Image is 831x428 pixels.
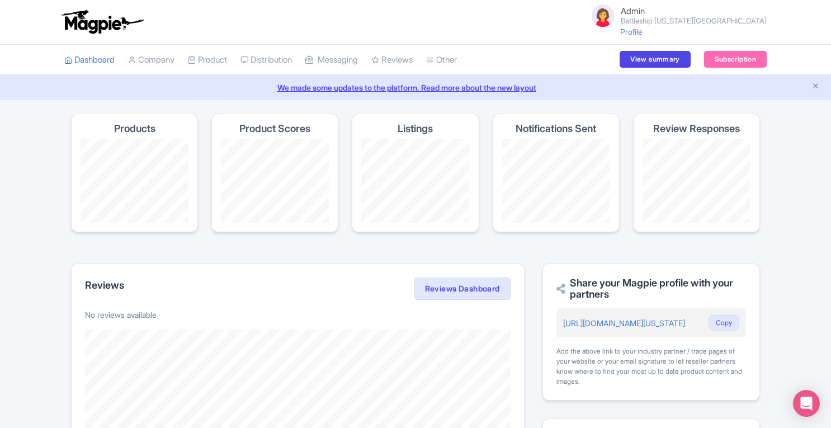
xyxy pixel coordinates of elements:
[59,10,145,34] img: logo-ab69f6fb50320c5b225c76a69d11143b.png
[620,51,690,68] a: View summary
[85,280,124,291] h2: Reviews
[793,390,820,417] div: Open Intercom Messenger
[398,123,433,134] h4: Listings
[128,45,174,76] a: Company
[811,81,820,93] button: Close announcement
[240,45,292,76] a: Distribution
[583,2,767,29] a: Admin Battleship [US_STATE][GEOGRAPHIC_DATA]
[556,278,746,300] h2: Share your Magpie profile with your partners
[114,123,155,134] h4: Products
[426,45,457,76] a: Other
[516,123,596,134] h4: Notifications Sent
[64,45,115,76] a: Dashboard
[653,123,740,134] h4: Review Responses
[621,6,645,16] span: Admin
[620,27,643,36] a: Profile
[709,315,739,331] button: Copy
[414,278,511,300] a: Reviews Dashboard
[556,346,746,387] div: Add the above link to your industry partner / trade pages of your website or your email signature...
[305,45,358,76] a: Messaging
[704,51,767,68] a: Subscription
[239,123,310,134] h4: Product Scores
[371,45,413,76] a: Reviews
[621,17,767,25] small: Battleship [US_STATE][GEOGRAPHIC_DATA]
[188,45,227,76] a: Product
[7,82,824,93] a: We made some updates to the platform. Read more about the new layout
[589,2,616,29] img: avatar_key_member-9c1dde93af8b07d7383eb8b5fb890c87.png
[563,318,685,328] a: [URL][DOMAIN_NAME][US_STATE]
[85,309,511,321] p: No reviews available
